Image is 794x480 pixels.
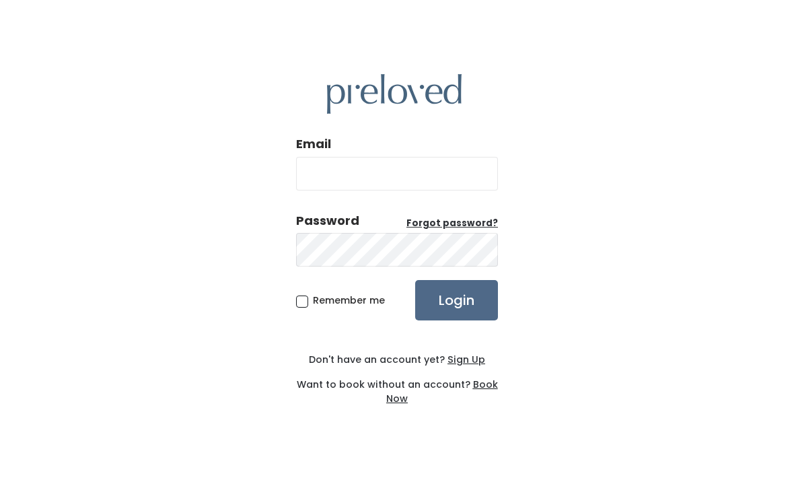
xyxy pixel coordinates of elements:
a: Forgot password? [406,217,498,230]
label: Email [296,135,331,153]
a: Sign Up [445,353,485,366]
u: Sign Up [447,353,485,366]
u: Forgot password? [406,217,498,230]
div: Want to book without an account? [296,367,498,406]
input: Login [415,280,498,320]
a: Book Now [386,378,498,405]
div: Password [296,212,359,230]
span: Remember me [313,294,385,307]
div: Don't have an account yet? [296,353,498,367]
img: preloved logo [327,74,462,114]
